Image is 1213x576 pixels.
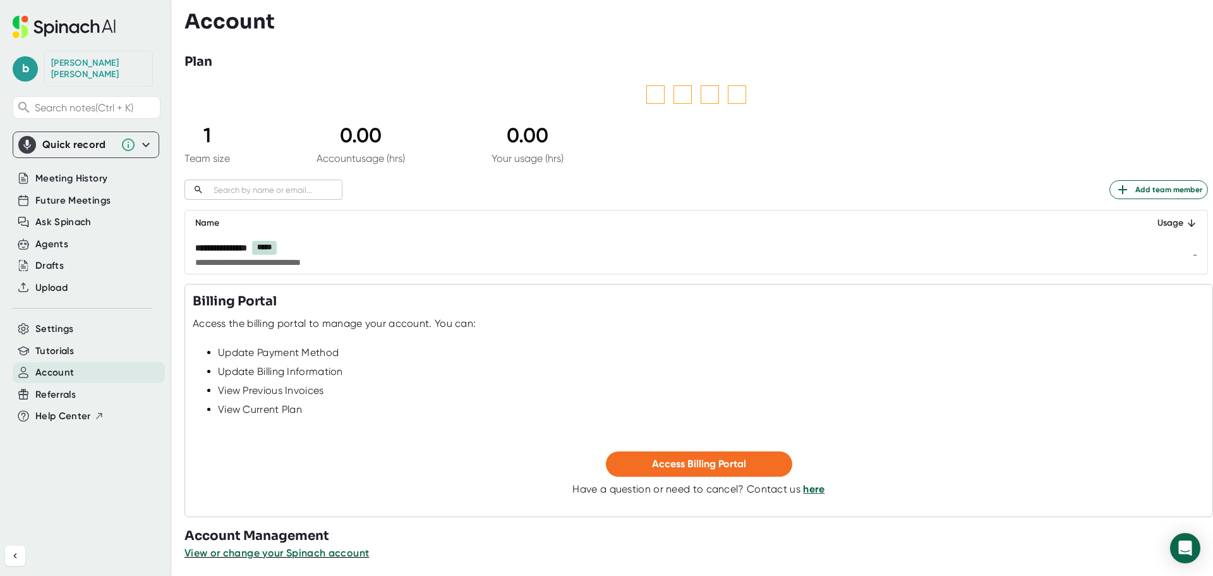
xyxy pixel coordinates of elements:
button: Referrals [35,388,76,402]
div: 0.00 [492,123,564,147]
button: Add team member [1109,180,1208,199]
span: View or change your Spinach account [184,547,369,559]
div: Account usage (hrs) [317,152,405,164]
div: Open Intercom Messenger [1170,533,1200,563]
button: Account [35,365,74,380]
h3: Billing Portal [193,292,277,311]
button: Help Center [35,409,104,424]
button: Agents [35,237,68,252]
button: Collapse sidebar [5,546,25,566]
div: Quick record [42,138,114,151]
div: 0.00 [317,123,405,147]
span: Add team member [1115,182,1202,197]
span: b [13,56,38,82]
div: Quick record [18,132,154,157]
td: - [877,236,1207,273]
a: here [803,483,824,495]
span: Help Center [35,409,91,424]
button: Settings [35,322,74,336]
div: Name [195,216,867,231]
div: Team size [184,152,230,164]
h3: Plan [184,52,212,71]
h3: Account Management [184,527,1213,546]
div: Your usage (hrs) [492,152,564,164]
div: Usage [887,216,1197,231]
div: 1 [184,123,230,147]
div: Access the billing portal to manage your account. You can: [193,317,476,330]
button: Upload [35,281,68,295]
span: Access Billing Portal [652,458,746,470]
button: Future Meetings [35,193,111,208]
div: Update Payment Method [218,346,1205,359]
div: Update Billing Information [218,365,1205,378]
div: Have a question or need to cancel? Contact us [572,483,824,496]
input: Search by name or email... [208,183,342,197]
button: Tutorials [35,344,74,358]
div: View Previous Invoices [218,384,1205,397]
div: View Current Plan [218,403,1205,416]
button: Drafts [35,259,64,273]
span: Search notes (Ctrl + K) [35,102,157,114]
button: Ask Spinach [35,215,92,230]
button: Access Billing Portal [606,451,792,477]
button: View or change your Spinach account [184,546,369,561]
h3: Account [184,9,275,34]
button: Meeting History [35,171,107,186]
div: Byron Abels-Smit [51,58,146,80]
